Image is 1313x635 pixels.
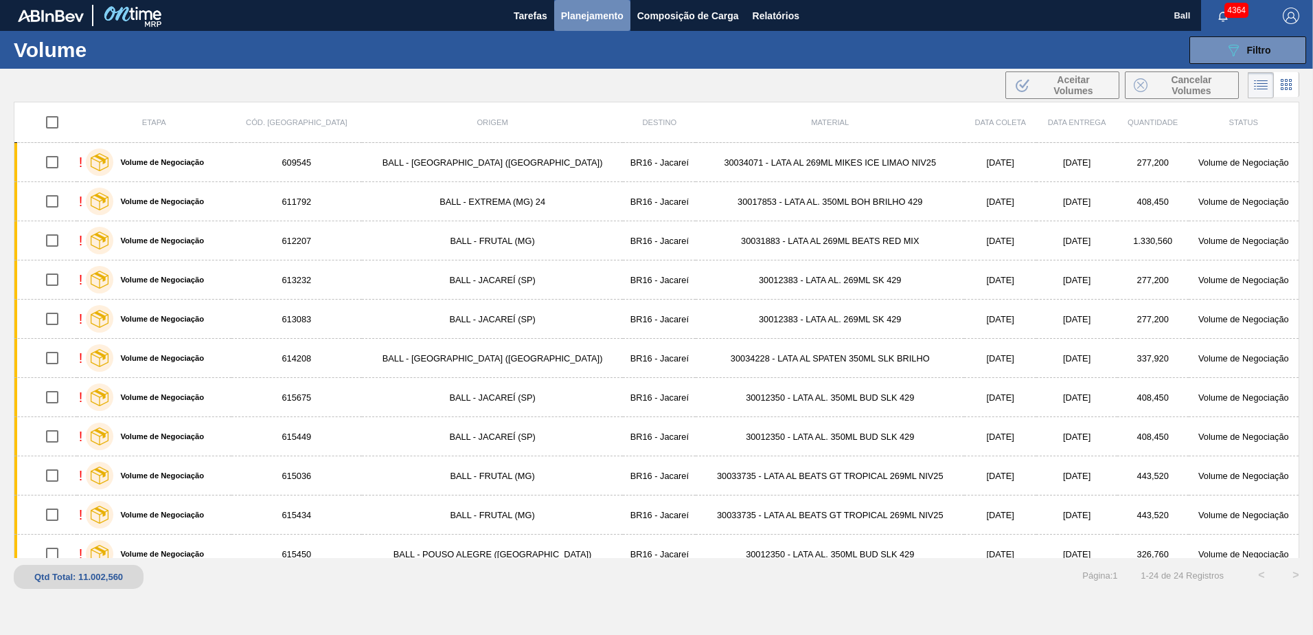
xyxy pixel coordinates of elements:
span: Planejamento [561,8,624,24]
label: Volume de Negociação [113,393,204,401]
td: 615449 [231,417,362,456]
td: Volume de Negociação [1189,339,1299,378]
td: [DATE] [1036,535,1117,574]
td: [DATE] [1036,300,1117,339]
a: !Volume de Negociação615449BALL - JACAREÍ (SP)BR16 - Jacareí30012350 - LATA AL. 350ML BUD SLK 429... [14,417,1299,456]
span: Material [811,118,849,126]
span: 4364 [1224,3,1248,18]
td: 408,450 [1117,378,1189,417]
td: Volume de Negociação [1189,300,1299,339]
div: ! [79,194,83,210]
td: Volume de Negociação [1189,378,1299,417]
span: Quantidade [1128,118,1178,126]
label: Volume de Negociação [113,471,204,480]
div: ! [79,233,83,249]
span: Data coleta [974,118,1026,126]
span: Data entrega [1048,118,1106,126]
span: Página : 1 [1082,570,1117,581]
td: BALL - JACAREÍ (SP) [362,378,623,417]
td: [DATE] [1036,143,1117,182]
td: 615434 [231,495,362,535]
td: 277,200 [1117,300,1189,339]
label: Volume de Negociação [113,511,204,519]
td: 30012383 - LATA AL. 269ML SK 429 [696,260,964,300]
td: BR16 - Jacareí [623,535,696,574]
td: 613083 [231,300,362,339]
td: Volume de Negociação [1189,456,1299,495]
button: Aceitar Volumes [1005,71,1119,99]
td: BALL - JACAREÍ (SP) [362,417,623,456]
td: Volume de Negociação [1189,535,1299,574]
td: BR16 - Jacareí [623,260,696,300]
td: BR16 - Jacareí [623,182,696,221]
label: Volume de Negociação [113,236,204,245]
span: Etapa [142,118,166,126]
div: ! [79,507,83,523]
td: 30012383 - LATA AL. 269ML SK 429 [696,300,964,339]
td: [DATE] [964,495,1036,535]
td: 30034071 - LATA AL 269ML MIKES ICE LIMAO NIV25 [696,143,964,182]
td: BALL - JACAREÍ (SP) [362,300,623,339]
td: 609545 [231,143,362,182]
td: BALL - [GEOGRAPHIC_DATA] ([GEOGRAPHIC_DATA]) [362,143,623,182]
label: Volume de Negociação [113,197,204,205]
label: Volume de Negociação [113,354,204,362]
div: ! [79,546,83,562]
div: Qtd Total: 11.002,560 [24,572,133,582]
td: 611792 [231,182,362,221]
td: 408,450 [1117,417,1189,456]
td: 30034228 - LATA AL SPATEN 350ML SLK BRILHO [696,339,964,378]
td: 277,200 [1117,260,1189,300]
div: Visão em Lista [1248,72,1274,98]
a: !Volume de Negociação613232BALL - JACAREÍ (SP)BR16 - Jacareí30012383 - LATA AL. 269ML SK 429[DATE... [14,260,1299,300]
div: ! [79,429,83,445]
td: BALL - FRUTAL (MG) [362,221,623,260]
td: Volume de Negociação [1189,495,1299,535]
td: [DATE] [1036,221,1117,260]
h1: Volume [14,42,219,58]
label: Volume de Negociação [113,158,204,166]
td: [DATE] [964,260,1036,300]
td: [DATE] [964,300,1036,339]
td: 337,920 [1117,339,1189,378]
td: 615036 [231,456,362,495]
td: [DATE] [964,339,1036,378]
td: Volume de Negociação [1189,260,1299,300]
td: 615450 [231,535,362,574]
td: [DATE] [1036,456,1117,495]
td: BR16 - Jacareí [623,417,696,456]
span: Composição de Carga [637,8,739,24]
span: Tarefas [514,8,547,24]
td: Volume de Negociação [1189,143,1299,182]
td: 30031883 - LATA AL 269ML BEATS RED MIX [696,221,964,260]
a: !Volume de Negociação612207BALL - FRUTAL (MG)BR16 - Jacareí30031883 - LATA AL 269ML BEATS RED MIX... [14,221,1299,260]
a: !Volume de Negociação615036BALL - FRUTAL (MG)BR16 - Jacareí30033735 - LATA AL BEATS GT TROPICAL 2... [14,456,1299,495]
div: ! [79,468,83,484]
label: Volume de Negociação [113,550,204,558]
td: BALL - FRUTAL (MG) [362,495,623,535]
td: 30012350 - LATA AL. 350ML BUD SLK 429 [696,378,964,417]
td: BR16 - Jacareí [623,300,696,339]
td: BR16 - Jacareí [623,495,696,535]
a: !Volume de Negociação613083BALL - JACAREÍ (SP)BR16 - Jacareí30012383 - LATA AL. 269ML SK 429[DATE... [14,300,1299,339]
span: Origem [477,118,507,126]
a: !Volume de Negociação611792BALL - EXTREMA (MG) 24BR16 - Jacareí30017853 - LATA AL. 350ML BOH BRIL... [14,182,1299,221]
a: !Volume de Negociação609545BALL - [GEOGRAPHIC_DATA] ([GEOGRAPHIC_DATA])BR16 - Jacareí30034071 - L... [14,143,1299,182]
td: 30033735 - LATA AL BEATS GT TROPICAL 269ML NIV25 [696,456,964,495]
td: [DATE] [964,535,1036,574]
td: BALL - EXTREMA (MG) 24 [362,182,623,221]
label: Volume de Negociação [113,315,204,323]
td: BR16 - Jacareí [623,143,696,182]
td: 408,450 [1117,182,1189,221]
div: Visão em Cards [1274,72,1299,98]
td: [DATE] [1036,417,1117,456]
td: [DATE] [964,417,1036,456]
td: BR16 - Jacareí [623,339,696,378]
td: BR16 - Jacareí [623,378,696,417]
button: Filtro [1189,36,1306,64]
td: 30033735 - LATA AL BEATS GT TROPICAL 269ML NIV25 [696,495,964,535]
span: Relatórios [753,8,799,24]
td: Volume de Negociação [1189,417,1299,456]
td: Volume de Negociação [1189,182,1299,221]
img: Logout [1283,8,1299,24]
